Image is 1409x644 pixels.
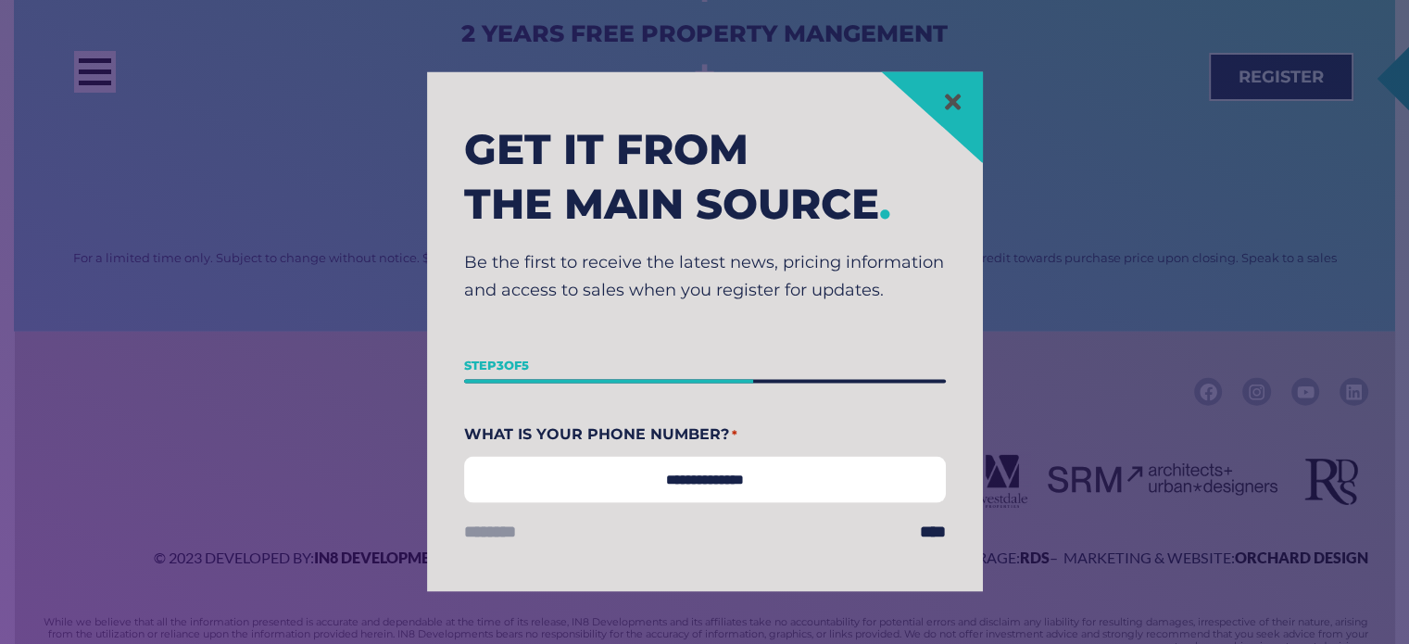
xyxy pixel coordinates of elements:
[522,358,529,373] span: 5
[879,177,891,228] span: .
[464,352,946,380] p: Step of
[464,122,946,231] h2: Get it from the main source
[464,249,946,304] p: Be the first to receive the latest news, pricing information and access to sales when you registe...
[464,420,946,448] label: What Is Your Phone Number?
[497,358,504,373] span: 3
